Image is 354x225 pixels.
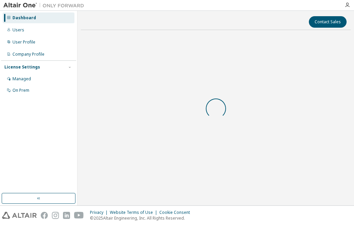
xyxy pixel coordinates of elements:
[309,16,347,28] button: Contact Sales
[12,15,36,21] div: Dashboard
[159,210,194,215] div: Cookie Consent
[52,212,59,219] img: instagram.svg
[110,210,159,215] div: Website Terms of Use
[63,212,70,219] img: linkedin.svg
[12,76,31,82] div: Managed
[2,212,37,219] img: altair_logo.svg
[74,212,84,219] img: youtube.svg
[90,210,110,215] div: Privacy
[3,2,88,9] img: Altair One
[12,27,24,33] div: Users
[12,88,29,93] div: On Prem
[90,215,194,221] p: © 2025 Altair Engineering, Inc. All Rights Reserved.
[12,52,44,57] div: Company Profile
[41,212,48,219] img: facebook.svg
[4,64,40,70] div: License Settings
[12,39,35,45] div: User Profile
